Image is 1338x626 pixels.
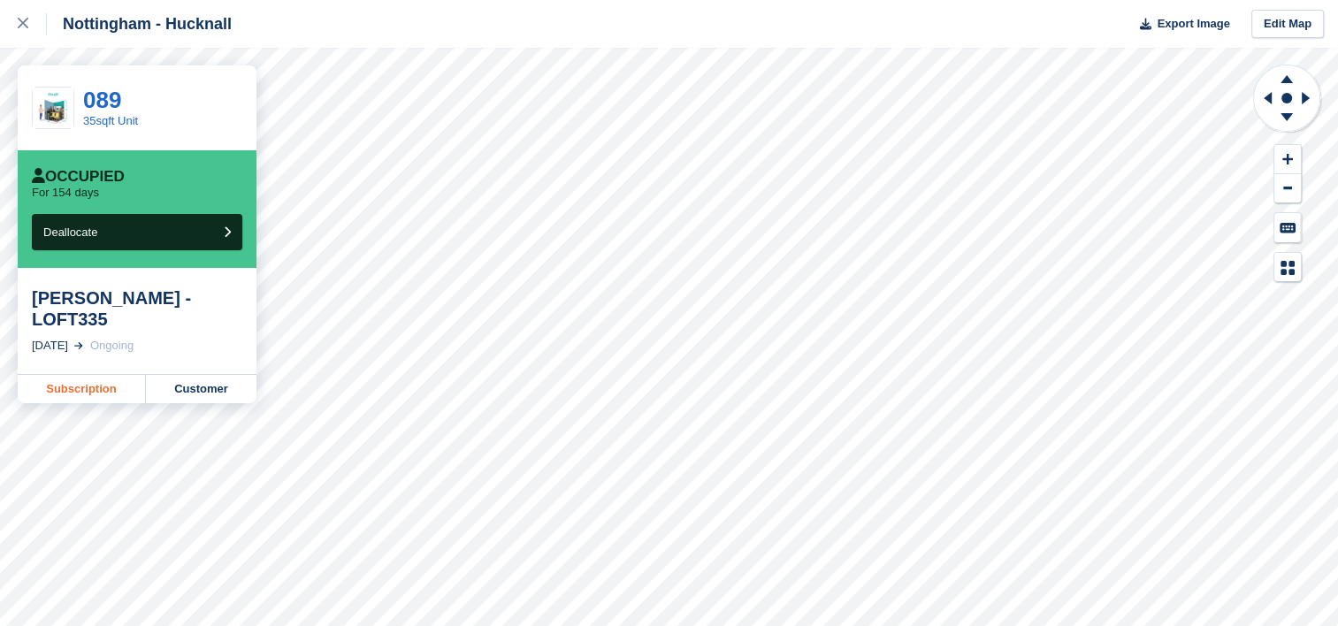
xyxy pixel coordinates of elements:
span: Export Image [1157,15,1229,33]
button: Map Legend [1274,253,1301,282]
a: 089 [83,87,121,113]
div: [DATE] [32,337,68,355]
a: Subscription [18,375,146,403]
button: Deallocate [32,214,242,250]
span: Deallocate [43,225,97,239]
img: 35sqft-units.jpg [33,88,73,128]
button: Zoom Out [1274,174,1301,203]
a: Edit Map [1251,10,1324,39]
div: Ongoing [90,337,134,355]
div: Nottingham - Hucknall [47,13,232,34]
div: [PERSON_NAME] - LOFT335 [32,287,242,330]
a: Customer [146,375,256,403]
a: 35sqft Unit [83,114,138,127]
button: Export Image [1129,10,1230,39]
button: Zoom In [1274,145,1301,174]
p: For 154 days [32,186,99,200]
img: arrow-right-light-icn-cde0832a797a2874e46488d9cf13f60e5c3a73dbe684e267c42b8395dfbc2abf.svg [74,342,83,349]
div: Occupied [32,168,125,186]
button: Keyboard Shortcuts [1274,213,1301,242]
